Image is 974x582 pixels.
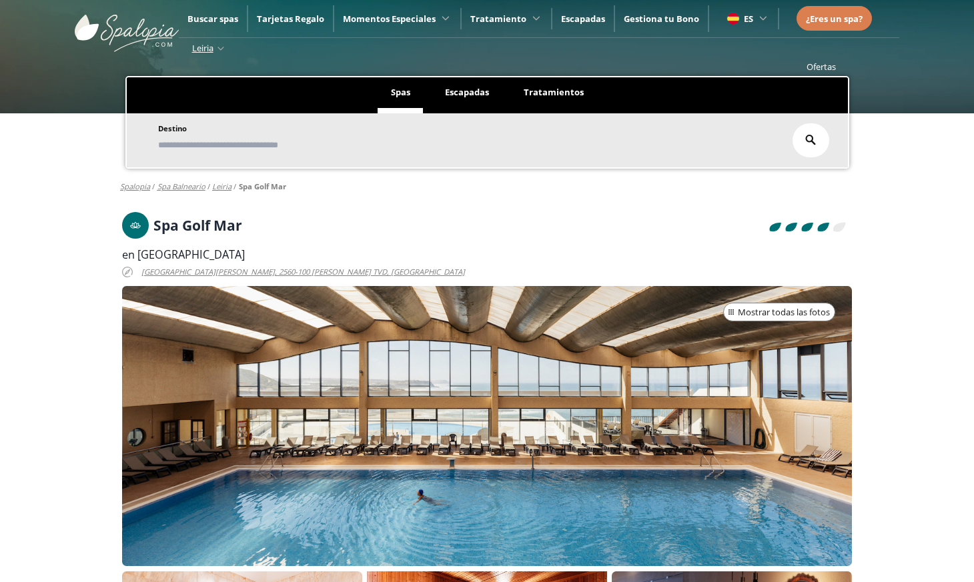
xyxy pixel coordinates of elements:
span: / [207,181,210,192]
span: / [152,181,155,192]
a: leiria [212,181,231,191]
a: Tarjetas Regalo [257,13,324,25]
a: Ofertas [807,61,836,73]
img: ImgLogoSpalopia.BvClDcEz.svg [75,1,179,52]
span: Escapadas [445,86,489,98]
a: Escapadas [561,13,605,25]
a: Spalopia [120,181,150,191]
span: / [233,181,236,192]
span: ¿Eres un spa? [806,13,863,25]
a: Spa Golf Mar [239,181,286,191]
a: spa balneario [157,181,205,191]
span: en [GEOGRAPHIC_DATA] [122,247,245,262]
span: Spas [391,86,410,98]
span: Leiria [192,42,213,54]
h1: Spa Golf Mar [153,218,242,233]
span: Destino [158,123,187,133]
a: Buscar spas [187,13,238,25]
a: ¿Eres un spa? [806,11,863,26]
span: [GEOGRAPHIC_DATA][PERSON_NAME], 2560-100 [PERSON_NAME] TVD, [GEOGRAPHIC_DATA] [141,265,465,280]
span: Tratamientos [524,86,584,98]
span: Mostrar todas las fotos [738,306,830,319]
a: Gestiona tu Bono [624,13,699,25]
